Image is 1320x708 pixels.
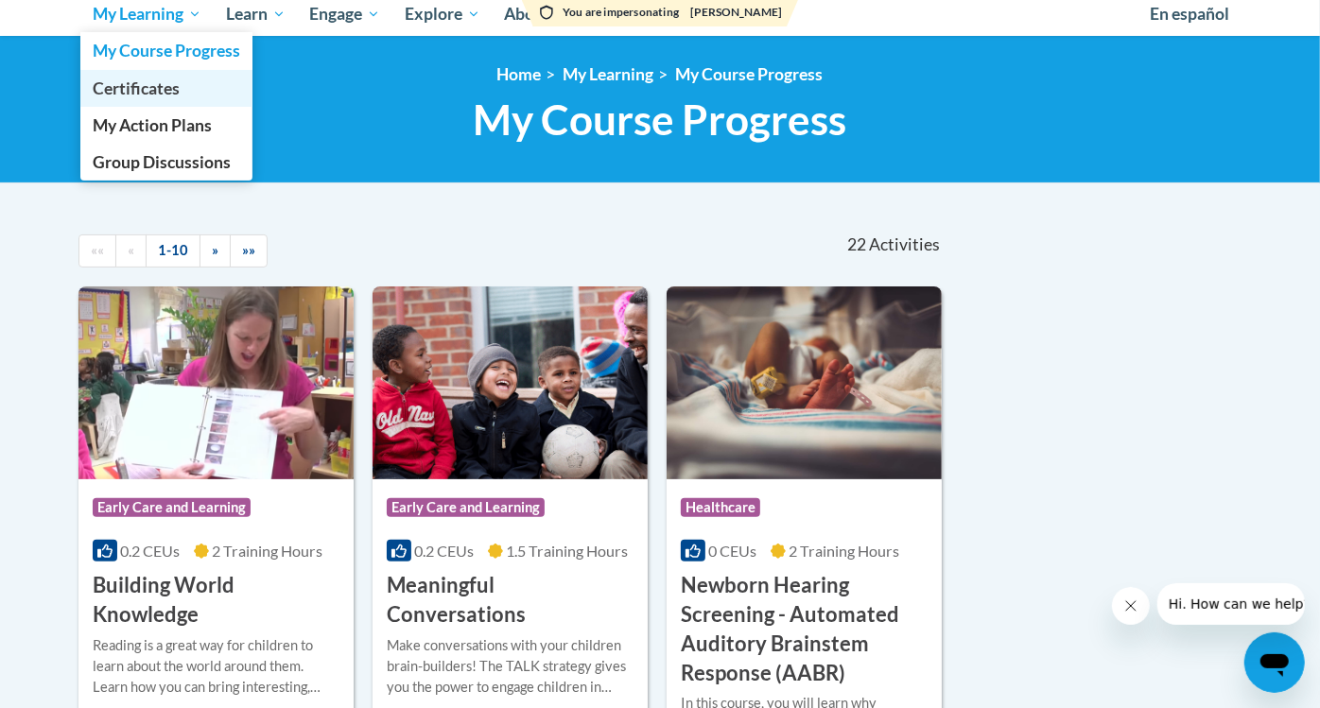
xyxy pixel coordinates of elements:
span: Hi. How can we help? [11,13,153,28]
span: My Course Progress [474,95,847,145]
a: Home [497,64,542,84]
div: Make conversations with your children brain-builders! The TALK strategy gives you the power to en... [387,635,634,698]
a: Group Discussions [80,144,252,181]
h3: Meaningful Conversations [387,571,634,630]
span: 2 Training Hours [789,542,899,560]
span: 2 Training Hours [212,542,322,560]
a: My Course Progress [676,64,824,84]
h3: Building World Knowledge [93,571,339,630]
a: Begining [78,234,116,268]
span: 0.2 CEUs [120,542,180,560]
span: 0.2 CEUs [414,542,474,560]
span: 0 CEUs [708,542,756,560]
span: 1.5 Training Hours [506,542,628,560]
span: Group Discussions [93,152,231,172]
a: My Course Progress [80,32,252,69]
span: Explore [405,3,480,26]
span: Activities [869,234,940,255]
span: » [212,242,218,258]
a: My Action Plans [80,107,252,144]
a: 1-10 [146,234,200,268]
span: My Action Plans [93,115,212,135]
span: «« [91,242,104,258]
span: »» [242,242,255,258]
span: Early Care and Learning [387,498,545,517]
a: End [230,234,268,268]
iframe: Close message [1112,587,1150,625]
span: Early Care and Learning [93,498,251,517]
span: My Course Progress [93,41,240,60]
iframe: Button to launch messaging window [1244,632,1305,693]
a: My Learning [564,64,654,84]
a: Previous [115,234,147,268]
span: « [128,242,134,258]
span: About [504,3,568,26]
span: En español [1150,4,1229,24]
a: Next [200,234,231,268]
span: Certificates [93,78,180,98]
a: Certificates [80,70,252,107]
div: Reading is a great way for children to learn about the world around them. Learn how you can bring... [93,635,339,698]
span: Healthcare [681,498,760,517]
img: Course Logo [373,286,648,479]
span: Learn [226,3,286,26]
span: 22 [847,234,866,255]
span: Engage [309,3,380,26]
img: Course Logo [78,286,354,479]
img: Course Logo [667,286,942,479]
span: My Learning [93,3,201,26]
iframe: Message from company [1157,583,1305,625]
h3: Newborn Hearing Screening - Automated Auditory Brainstem Response (AABR) [681,571,928,687]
